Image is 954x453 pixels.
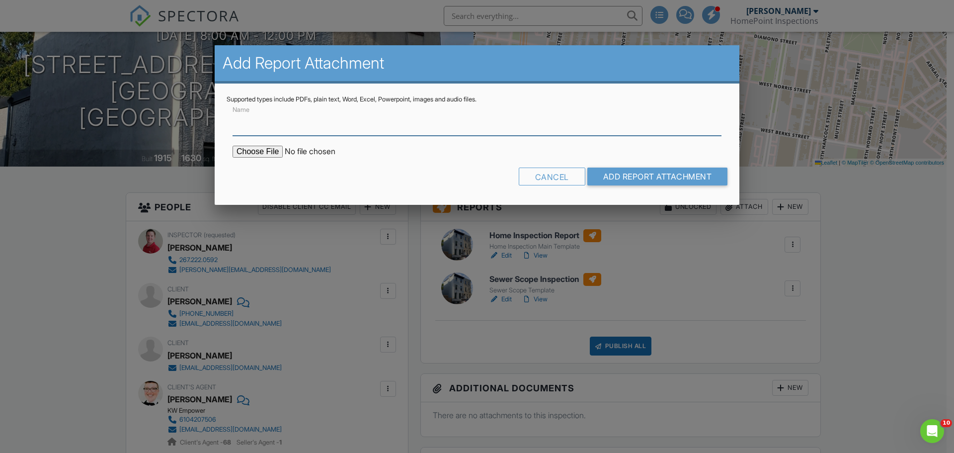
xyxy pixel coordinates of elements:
[519,168,585,185] div: Cancel
[223,53,731,73] h2: Add Report Attachment
[941,419,952,427] span: 10
[233,105,249,114] label: Name
[227,95,727,103] div: Supported types include PDFs, plain text, Word, Excel, Powerpoint, images and audio files.
[587,168,728,185] input: Add Report Attachment
[920,419,944,443] iframe: Intercom live chat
